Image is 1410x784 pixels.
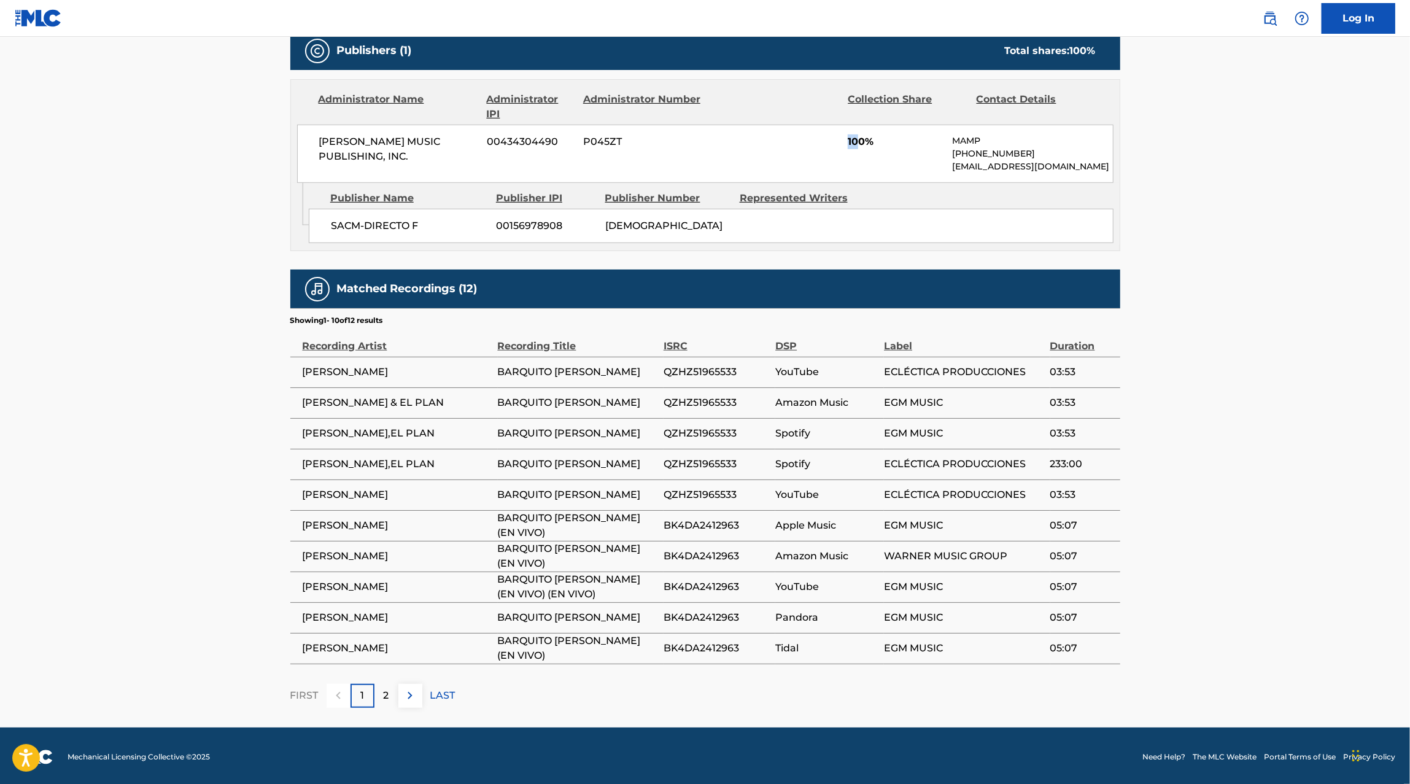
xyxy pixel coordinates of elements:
[487,134,574,149] span: 00434304490
[1322,3,1395,34] a: Log In
[775,457,878,472] span: Spotify
[775,518,878,533] span: Apple Music
[1050,518,1114,533] span: 05:07
[1050,580,1114,594] span: 05:07
[303,457,492,472] span: [PERSON_NAME],EL PLAN
[583,92,702,122] div: Administrator Number
[303,326,492,354] div: Recording Artist
[1050,426,1114,441] span: 03:53
[498,634,657,663] span: BARQUITO [PERSON_NAME] (EN VIVO)
[303,395,492,410] span: [PERSON_NAME] & EL PLAN
[775,641,878,656] span: Tidal
[319,92,478,122] div: Administrator Name
[884,549,1044,564] span: WARNER MUSIC GROUP
[290,688,319,703] p: FIRST
[848,92,967,122] div: Collection Share
[498,395,657,410] span: BARQUITO [PERSON_NAME]
[664,426,769,441] span: QZHZ51965533
[290,315,383,326] p: Showing 1 - 10 of 12 results
[498,457,657,472] span: BARQUITO [PERSON_NAME]
[1050,487,1114,502] span: 03:53
[1050,326,1114,354] div: Duration
[1070,45,1096,56] span: 100 %
[977,92,1096,122] div: Contact Details
[775,580,878,594] span: YouTube
[303,580,492,594] span: [PERSON_NAME]
[884,457,1044,472] span: ECLÉCTICA PRODUCCIONES
[498,572,657,602] span: BARQUITO [PERSON_NAME] (EN VIVO) (EN VIVO)
[330,191,487,206] div: Publisher Name
[15,9,62,27] img: MLC Logo
[664,580,769,594] span: BK4DA2412963
[303,487,492,502] span: [PERSON_NAME]
[884,518,1044,533] span: EGM MUSIC
[1343,751,1395,763] a: Privacy Policy
[331,219,487,233] span: SACM-DIRECTO F
[497,219,596,233] span: 00156978908
[664,610,769,625] span: BK4DA2412963
[605,191,730,206] div: Publisher Number
[1349,725,1410,784] div: Widget de chat
[583,134,702,149] span: P045ZT
[360,688,364,703] p: 1
[1193,751,1257,763] a: The MLC Website
[775,610,878,625] span: Pandora
[430,688,455,703] p: LAST
[884,580,1044,594] span: EGM MUSIC
[1264,751,1336,763] a: Portal Terms of Use
[1050,610,1114,625] span: 05:07
[498,610,657,625] span: BARQUITO [PERSON_NAME]
[775,426,878,441] span: Spotify
[487,92,574,122] div: Administrator IPI
[1352,737,1360,774] div: Arrastrar
[1050,549,1114,564] span: 05:07
[1005,44,1096,58] div: Total shares:
[303,610,492,625] span: [PERSON_NAME]
[775,487,878,502] span: YouTube
[68,751,210,763] span: Mechanical Licensing Collective © 2025
[1142,751,1185,763] a: Need Help?
[884,326,1044,354] div: Label
[884,365,1044,379] span: ECLÉCTICA PRODUCCIONES
[1050,395,1114,410] span: 03:53
[1295,11,1309,26] img: help
[337,282,478,296] h5: Matched Recordings (12)
[952,147,1112,160] p: [PHONE_NUMBER]
[303,641,492,656] span: [PERSON_NAME]
[740,191,865,206] div: Represented Writers
[884,641,1044,656] span: EGM MUSIC
[498,511,657,540] span: BARQUITO [PERSON_NAME] (EN VIVO)
[498,541,657,571] span: BARQUITO [PERSON_NAME] (EN VIVO)
[1050,365,1114,379] span: 03:53
[1258,6,1282,31] a: Public Search
[1050,457,1114,472] span: 233:00
[498,426,657,441] span: BARQUITO [PERSON_NAME]
[337,44,412,58] h5: Publishers (1)
[775,549,878,564] span: Amazon Music
[496,191,596,206] div: Publisher IPI
[303,518,492,533] span: [PERSON_NAME]
[303,426,492,441] span: [PERSON_NAME],EL PLAN
[664,641,769,656] span: BK4DA2412963
[498,365,657,379] span: BARQUITO [PERSON_NAME]
[775,326,878,354] div: DSP
[952,134,1112,147] p: MAMP
[384,688,389,703] p: 2
[884,487,1044,502] span: ECLÉCTICA PRODUCCIONES
[664,487,769,502] span: QZHZ51965533
[664,365,769,379] span: QZHZ51965533
[605,219,730,233] span: [DEMOGRAPHIC_DATA]
[664,518,769,533] span: BK4DA2412963
[1050,641,1114,656] span: 05:07
[952,160,1112,173] p: [EMAIL_ADDRESS][DOMAIN_NAME]
[664,457,769,472] span: QZHZ51965533
[310,44,325,58] img: Publishers
[310,282,325,297] img: Matched Recordings
[498,487,657,502] span: BARQUITO [PERSON_NAME]
[884,426,1044,441] span: EGM MUSIC
[775,365,878,379] span: YouTube
[303,549,492,564] span: [PERSON_NAME]
[884,395,1044,410] span: EGM MUSIC
[498,326,657,354] div: Recording Title
[1349,725,1410,784] iframe: Chat Widget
